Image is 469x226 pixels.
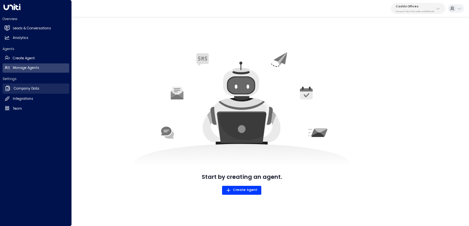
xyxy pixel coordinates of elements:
a: Leads & Conversations [3,24,69,33]
a: Create Agent [3,54,69,63]
a: Analytics [3,33,69,43]
p: Caddo Offices [396,4,434,8]
h2: Team [13,106,22,111]
h2: Agents [3,47,69,51]
h2: Leads & Conversations [13,26,51,31]
a: Integrations [3,94,69,104]
h2: Analytics [13,35,28,40]
p: Start by creating an agent. [202,172,282,181]
a: Manage Agents [3,63,69,73]
h2: Create Agent [13,56,35,61]
h2: Manage Agents [13,65,39,70]
button: Create Agent [222,186,261,195]
h2: Overview [3,17,69,21]
p: 7b1ceed7-40fa-4014-bd85-aaf588512a38 [396,10,434,13]
button: Caddo Offices7b1ceed7-40fa-4014-bd85-aaf588512a38 [391,3,445,14]
h2: Settings [3,77,69,81]
h2: Company Data [14,86,39,91]
h2: Integrations [13,96,33,101]
a: Team [3,104,69,113]
a: Company Data [3,84,69,94]
span: Create Agent [226,187,257,193]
